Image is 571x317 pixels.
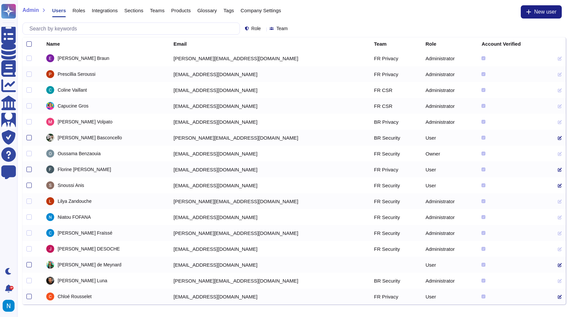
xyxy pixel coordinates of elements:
span: Snoussi Anis [57,183,84,188]
td: [EMAIL_ADDRESS][DOMAIN_NAME] [170,209,370,225]
td: [EMAIL_ADDRESS][DOMAIN_NAME] [170,257,370,273]
td: [EMAIL_ADDRESS][DOMAIN_NAME] [170,98,370,114]
td: Administrator [422,50,478,66]
span: Role [251,26,261,31]
td: Administrator [422,66,478,82]
td: Administrator [422,114,478,130]
td: [EMAIL_ADDRESS][DOMAIN_NAME] [170,289,370,304]
td: User [422,257,478,273]
td: FR Privacy [370,66,422,82]
td: Administrator [422,225,478,241]
span: Company Settings [241,8,281,13]
img: user [46,86,54,94]
td: Administrator [422,273,478,289]
span: Florine [PERSON_NAME] [57,167,111,172]
td: FR Security [370,225,422,241]
span: [PERSON_NAME] Volpato [57,119,112,124]
span: New user [534,9,556,15]
span: Integrations [92,8,118,13]
button: user [1,298,19,313]
span: Tags [223,8,234,13]
td: [EMAIL_ADDRESS][DOMAIN_NAME] [170,241,370,257]
img: user [46,118,54,126]
img: user [46,197,54,205]
img: user [46,150,54,158]
span: Chloé Rousselet [57,294,92,299]
span: Capucine Gros [57,104,88,108]
td: [PERSON_NAME][EMAIL_ADDRESS][DOMAIN_NAME] [170,225,370,241]
td: FR Privacy [370,161,422,177]
img: user [46,102,54,110]
div: 9+ [10,286,14,290]
span: Users [52,8,66,13]
td: Administrator [422,98,478,114]
span: Niatou FOFANA [57,215,91,219]
img: user [46,54,54,62]
span: Prescillia Seroussi [57,72,95,76]
span: Coline Vaillant [57,88,87,92]
span: [PERSON_NAME] Luna [57,278,107,283]
td: Administrator [422,209,478,225]
span: Sections [124,8,143,13]
span: Admin [22,8,39,13]
td: Owner [422,146,478,161]
td: FR Privacy [370,289,422,304]
span: [PERSON_NAME] Basconcello [57,135,122,140]
td: [PERSON_NAME][EMAIL_ADDRESS][DOMAIN_NAME] [170,273,370,289]
span: [PERSON_NAME] Fraïssé [57,231,112,235]
img: user [46,293,54,300]
td: [EMAIL_ADDRESS][DOMAIN_NAME] [170,177,370,193]
td: [EMAIL_ADDRESS][DOMAIN_NAME] [170,161,370,177]
img: user [46,181,54,189]
td: [EMAIL_ADDRESS][DOMAIN_NAME] [170,66,370,82]
span: Lilya Zandouche [57,199,92,204]
td: [PERSON_NAME][EMAIL_ADDRESS][DOMAIN_NAME] [170,130,370,146]
span: Teams [150,8,165,13]
td: FR Security [370,209,422,225]
td: FR Privacy [370,50,422,66]
img: user [46,277,54,285]
td: FR Security [370,241,422,257]
td: User [422,177,478,193]
td: [EMAIL_ADDRESS][DOMAIN_NAME] [170,146,370,161]
td: Administrator [422,241,478,257]
td: FR CSR [370,82,422,98]
button: New user [521,5,562,19]
span: [PERSON_NAME] de Meynard [57,262,121,267]
td: FR CSR [370,98,422,114]
span: Team [276,26,287,31]
td: BR Security [370,130,422,146]
img: user [3,300,15,312]
img: user [46,261,54,269]
span: Roles [72,8,85,13]
td: FR Security [370,177,422,193]
td: FR Security [370,193,422,209]
td: [PERSON_NAME][EMAIL_ADDRESS][DOMAIN_NAME] [170,193,370,209]
td: FR Security [370,146,422,161]
span: Glossary [197,8,217,13]
span: [PERSON_NAME] DESOCHE [57,247,120,251]
td: Administrator [422,193,478,209]
span: Products [171,8,191,13]
td: BR Security [370,273,422,289]
td: User [422,289,478,304]
span: Oussama Benzaouia [57,151,100,156]
img: user [46,229,54,237]
td: BR Privacy [370,114,422,130]
img: user [46,165,54,173]
img: user [46,213,54,221]
td: [PERSON_NAME][EMAIL_ADDRESS][DOMAIN_NAME] [170,50,370,66]
td: Administrator [422,82,478,98]
img: user [46,134,54,142]
td: [EMAIL_ADDRESS][DOMAIN_NAME] [170,114,370,130]
td: User [422,130,478,146]
img: user [46,70,54,78]
td: [EMAIL_ADDRESS][DOMAIN_NAME] [170,82,370,98]
input: Search by keywords [26,23,240,34]
span: [PERSON_NAME] Braun [57,56,109,61]
td: User [422,161,478,177]
img: user [46,245,54,253]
